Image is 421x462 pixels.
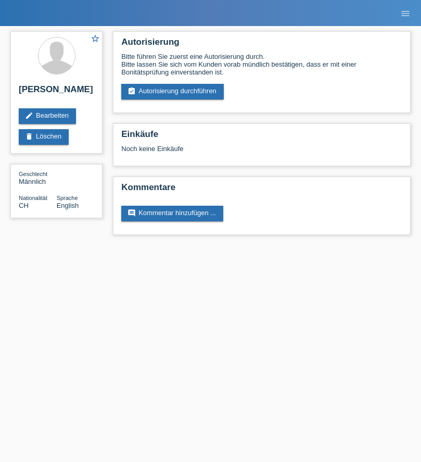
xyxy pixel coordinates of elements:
span: English [57,202,79,209]
a: commentKommentar hinzufügen ... [121,206,223,221]
a: assignment_turned_inAutorisierung durchführen [121,84,224,99]
h2: Einkäufe [121,129,402,145]
a: menu [395,10,416,16]
i: assignment_turned_in [127,87,136,95]
div: Männlich [19,170,57,185]
i: delete [25,132,33,141]
span: Sprache [57,195,78,201]
h2: [PERSON_NAME] [19,84,94,100]
i: menu [400,8,411,19]
div: Bitte führen Sie zuerst eine Autorisierung durch. Bitte lassen Sie sich vom Kunden vorab mündlich... [121,53,402,76]
i: star_border [91,34,100,43]
a: editBearbeiten [19,108,76,124]
span: Nationalität [19,195,47,201]
a: star_border [91,34,100,45]
i: edit [25,111,33,120]
span: Schweiz [19,202,29,209]
h2: Kommentare [121,182,402,198]
a: deleteLöschen [19,129,69,145]
div: Noch keine Einkäufe [121,145,402,160]
h2: Autorisierung [121,37,402,53]
span: Geschlecht [19,171,47,177]
i: comment [127,209,136,217]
